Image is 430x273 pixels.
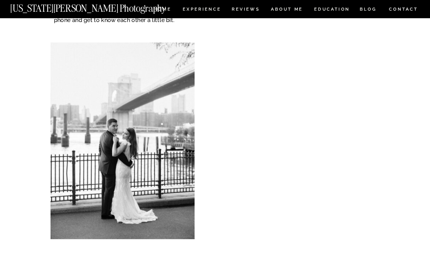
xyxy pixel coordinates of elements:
[152,7,173,13] a: HOME
[313,7,351,13] a: EDUCATION
[389,5,418,13] a: CONTACT
[232,7,259,13] a: REVIEWS
[183,7,220,13] a: Experience
[360,7,377,13] a: BLOG
[270,7,303,13] a: ABOUT ME
[10,3,190,9] a: [US_STATE][PERSON_NAME] Photography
